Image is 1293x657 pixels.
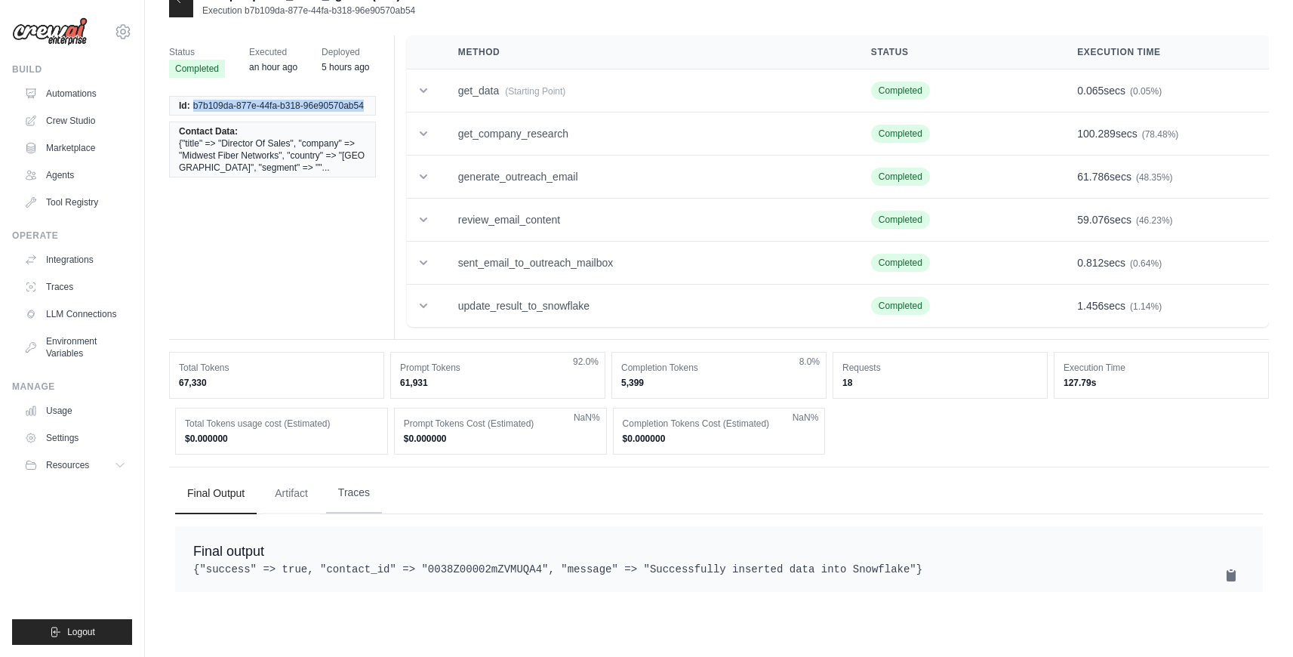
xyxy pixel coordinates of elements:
dt: Completion Tokens Cost (Estimated) [623,418,816,430]
a: Crew Studio [18,109,132,133]
span: Status [169,45,225,60]
dd: $0.000000 [623,433,816,445]
span: Completed [871,297,930,315]
td: secs [1059,285,1269,328]
a: Integrations [18,248,132,272]
dd: 67,330 [179,377,374,389]
button: Resources [18,453,132,477]
a: LLM Connections [18,302,132,326]
p: Execution b7b109da-877e-44fa-b318-96e90570ab54 [202,5,415,17]
span: Resources [46,459,89,471]
button: Traces [326,473,382,514]
span: NaN% [793,412,819,424]
td: secs [1059,242,1269,285]
td: update_result_to_snowflake [440,285,853,328]
a: Settings [18,426,132,450]
td: get_data [440,69,853,113]
span: (Starting Point) [505,86,565,97]
time: August 27, 2025 at 16:10 CDT [249,62,297,72]
td: secs [1059,69,1269,113]
a: Marketplace [18,136,132,160]
dt: Total Tokens usage cost (Estimated) [185,418,378,430]
td: generate_outreach_email [440,156,853,199]
td: secs [1059,199,1269,242]
time: August 27, 2025 at 11:51 CDT [322,62,369,72]
span: 59.076 [1077,214,1110,226]
span: Completed [871,254,930,272]
td: review_email_content [440,199,853,242]
dt: Prompt Tokens [400,362,596,374]
span: Completed [169,60,225,78]
span: Completed [871,211,930,229]
span: (0.05%) [1130,86,1162,97]
td: secs [1059,156,1269,199]
span: 0.065 [1077,85,1104,97]
pre: {"success" => true, "contact_id" => "0038Z00002mZVMUQA4", "message" => "Successfully inserted dat... [193,562,1245,577]
td: get_company_research [440,113,853,156]
button: Final Output [175,473,257,514]
td: secs [1059,113,1269,156]
th: Status [853,35,1059,69]
span: Final output [193,544,264,559]
span: (78.48%) [1142,129,1179,140]
span: Contact Data: [179,125,238,137]
img: Logo [12,17,88,46]
dt: Total Tokens [179,362,374,374]
a: Agents [18,163,132,187]
a: Usage [18,399,132,423]
a: Automations [18,82,132,106]
span: Completed [871,125,930,143]
a: Traces [18,275,132,299]
div: Manage [12,381,132,393]
td: sent_email_to_outreach_mailbox [440,242,853,285]
span: (48.35%) [1136,172,1173,183]
dt: Prompt Tokens Cost (Estimated) [404,418,597,430]
span: Deployed [322,45,369,60]
span: 100.289 [1077,128,1116,140]
span: b7b109da-877e-44fa-b318-96e90570ab54 [193,100,364,112]
button: Logout [12,619,132,645]
span: {"title" => "Director Of Sales", "company" => "Midwest Fiber Networks", "country" => "[GEOGRAPHIC... [179,137,366,174]
div: Operate [12,230,132,242]
span: Logout [67,626,95,638]
dd: 127.79s [1064,377,1259,389]
div: Build [12,63,132,76]
dt: Completion Tokens [621,362,817,374]
iframe: Chat Widget [1218,585,1293,657]
span: 92.0% [573,356,599,368]
span: NaN% [574,412,600,424]
dd: 18 [842,377,1038,389]
span: (46.23%) [1136,215,1173,226]
span: Completed [871,168,930,186]
dd: $0.000000 [185,433,378,445]
span: (1.14%) [1130,301,1162,312]
span: Id: [179,100,190,112]
dt: Requests [842,362,1038,374]
a: Tool Registry [18,190,132,214]
th: Execution Time [1059,35,1269,69]
span: Executed [249,45,297,60]
span: 8.0% [799,356,820,368]
dd: 5,399 [621,377,817,389]
span: 0.812 [1077,257,1104,269]
dd: 61,931 [400,377,596,389]
button: Artifact [263,473,320,514]
span: 1.456 [1077,300,1104,312]
span: (0.64%) [1130,258,1162,269]
span: 61.786 [1077,171,1110,183]
th: Method [440,35,853,69]
dt: Execution Time [1064,362,1259,374]
a: Environment Variables [18,329,132,366]
dd: $0.000000 [404,433,597,445]
span: Completed [871,82,930,100]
